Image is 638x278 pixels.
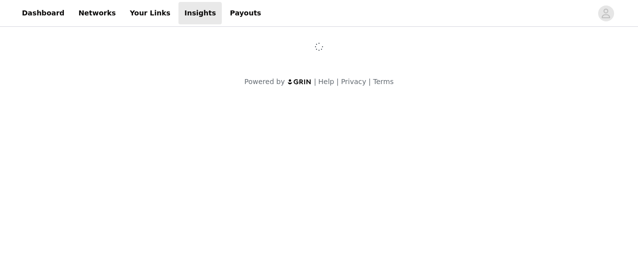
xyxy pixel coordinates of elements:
[336,78,339,86] span: |
[319,78,334,86] a: Help
[373,78,393,86] a: Terms
[124,2,176,24] a: Your Links
[601,5,611,21] div: avatar
[244,78,285,86] span: Powered by
[72,2,122,24] a: Networks
[178,2,222,24] a: Insights
[314,78,317,86] span: |
[341,78,366,86] a: Privacy
[224,2,267,24] a: Payouts
[16,2,70,24] a: Dashboard
[368,78,371,86] span: |
[287,79,312,85] img: logo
